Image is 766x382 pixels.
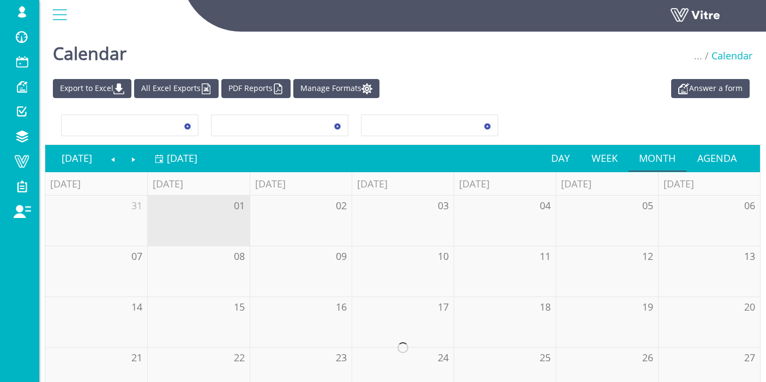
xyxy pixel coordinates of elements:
img: appointment_white2.png [678,83,689,94]
img: cal_settings.png [361,83,372,94]
a: All Excel Exports [134,79,219,98]
span: [DATE] [167,151,197,165]
a: Week [581,145,629,171]
th: [DATE] [45,172,147,196]
a: Agenda [686,145,747,171]
a: [DATE] [51,145,103,171]
th: [DATE] [454,172,556,196]
a: Month [629,145,687,171]
a: Export to Excel [53,79,131,98]
img: cal_download.png [113,83,124,94]
img: cal_pdf.png [273,83,284,94]
span: select [178,116,197,135]
th: [DATE] [658,172,760,196]
a: Next [123,145,144,171]
th: [DATE] [250,172,352,196]
span: select [328,116,347,135]
span: ... [694,49,702,62]
span: select [478,116,497,135]
a: PDF Reports [221,79,291,98]
a: Previous [103,145,124,171]
th: [DATE] [352,172,454,196]
a: Manage Formats [293,79,379,98]
th: [DATE] [556,172,658,196]
img: cal_excel.png [201,83,212,94]
th: [DATE] [147,172,249,196]
h1: Calendar [53,27,126,74]
a: Answer a form [671,79,750,98]
a: [DATE] [155,145,197,171]
a: Day [540,145,581,171]
li: Calendar [702,49,752,63]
